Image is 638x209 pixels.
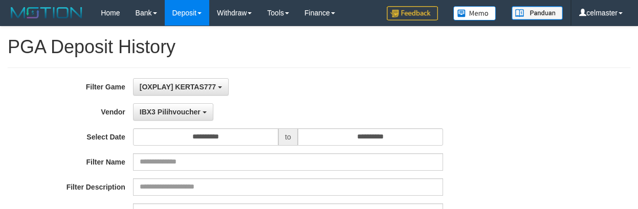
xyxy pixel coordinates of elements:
img: MOTION_logo.png [8,5,85,20]
img: Button%20Memo.svg [453,6,496,20]
span: to [278,128,298,146]
span: [OXPLAY] KERTAS777 [140,83,216,91]
img: panduan.png [512,6,563,20]
span: IBX3 Pilihvoucher [140,108,201,116]
img: Feedback.jpg [387,6,438,20]
button: IBX3 Pilihvoucher [133,103,213,121]
button: [OXPLAY] KERTAS777 [133,78,229,96]
h1: PGA Deposit History [8,37,630,57]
